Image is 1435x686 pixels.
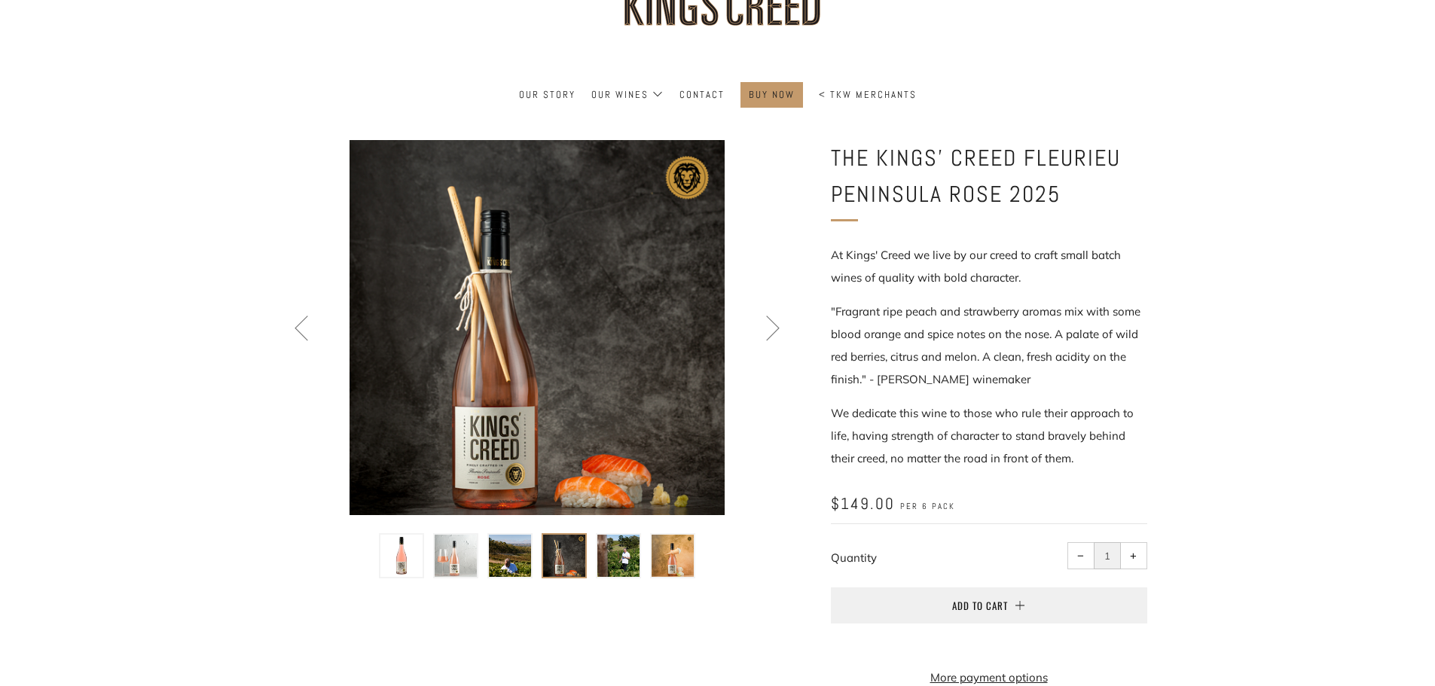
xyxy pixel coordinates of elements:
span: Add to Cart [952,598,1008,613]
img: Load image into Gallery viewer, The Kings&#39; Creed Fleurieu Peninsula Rose 2025 [380,535,423,577]
input: quantity [1094,542,1121,569]
p: We dedicate this wine to those who rule their approach to life, having strength of character to s... [831,402,1147,470]
span: − [1077,553,1084,559]
span: + [1130,553,1137,559]
a: BUY NOW [749,83,795,107]
a: Contact [679,83,725,107]
a: Our Story [519,83,576,107]
img: Load image into Gallery viewer, The Kings&#39; Creed Fleurieu Peninsula Rose 2025 [652,535,694,577]
a: < TKW Merchants [819,83,917,107]
p: "Fragrant ripe peach and strawberry aromas mix with some blood orange and spice notes on the nose... [831,300,1147,391]
p: At Kings' Creed we live by our creed to craft small batch wines of quality with bold character. [831,244,1147,289]
img: Load image into Gallery viewer, The Kings&#39; Creed Fleurieu Peninsula Rose 2025 [543,535,585,577]
img: Load image into Gallery viewer, The Kings&#39; Creed Fleurieu Peninsula Rose 2025 [597,535,640,577]
img: Load image into Gallery viewer, The Kings&#39; Creed Fleurieu Peninsula Rose 2025 [435,535,477,577]
button: Load image into Gallery viewer, The Kings&#39; Creed Fleurieu Peninsula Rose 2025 [542,533,587,578]
a: Our Wines [591,83,664,107]
span: per 6 pack [900,501,955,512]
h1: The Kings' Creed Fleurieu Peninsula Rose 2025 [831,140,1147,212]
span: $149.00 [831,493,895,514]
label: Quantity [831,550,877,565]
button: Add to Cart [831,587,1147,623]
img: Load image into Gallery viewer, The Kings&#39; Creed Fleurieu Peninsula Rose 2025 [489,535,531,577]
